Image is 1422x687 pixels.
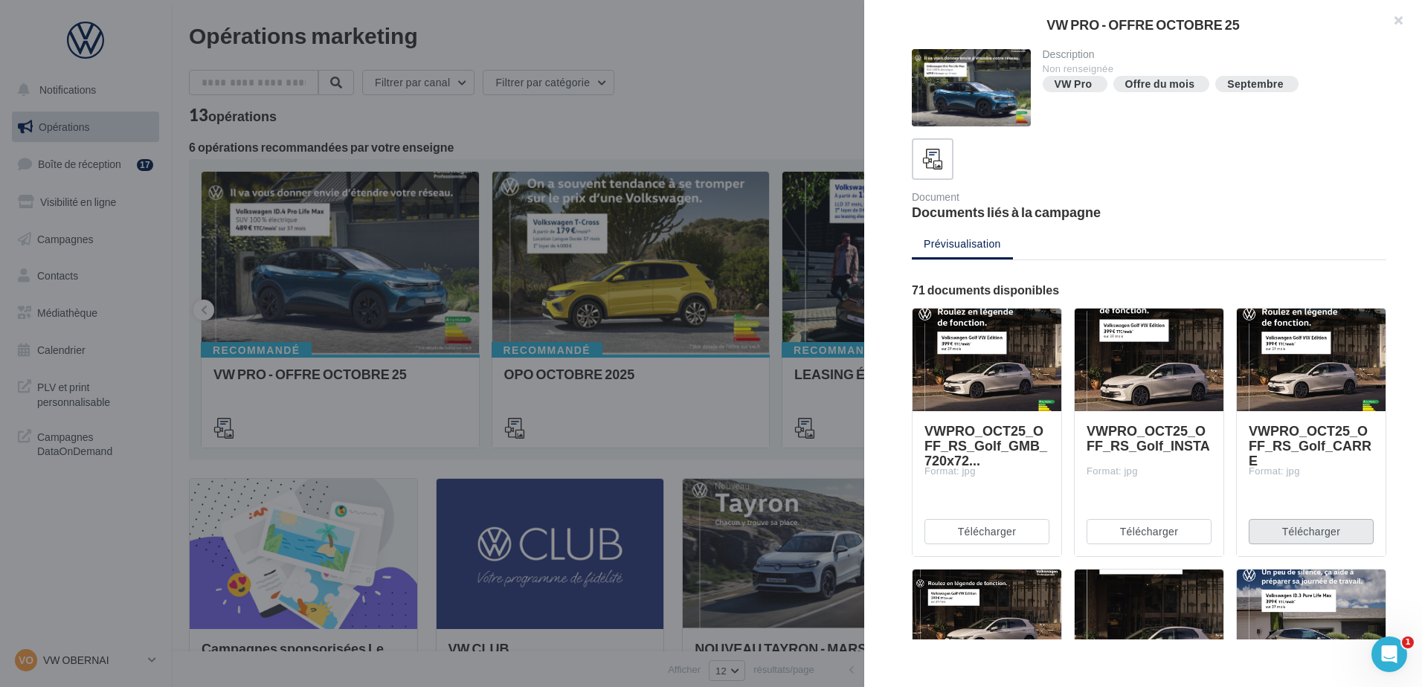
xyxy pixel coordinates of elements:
[1125,79,1195,90] div: Offre du mois
[924,519,1049,544] button: Télécharger
[1087,465,1212,478] div: Format: jpg
[1371,636,1407,672] iframe: Intercom live chat
[924,422,1047,468] span: VWPRO_OCT25_OFF_RS_Golf_GMB_720x72...
[1227,79,1284,90] div: Septembre
[912,192,1143,202] div: Document
[1055,79,1093,90] div: VW Pro
[1249,465,1374,478] div: Format: jpg
[912,284,1386,296] div: 71 documents disponibles
[1249,519,1374,544] button: Télécharger
[1087,422,1210,454] span: VWPRO_OCT25_OFF_RS_Golf_INSTA
[924,465,1049,478] div: Format: jpg
[1402,636,1414,648] span: 1
[888,18,1398,31] div: VW PRO - OFFRE OCTOBRE 25
[1043,49,1375,59] div: Description
[912,205,1143,219] div: Documents liés à la campagne
[1249,422,1371,468] span: VWPRO_OCT25_OFF_RS_Golf_CARRE
[1087,519,1212,544] button: Télécharger
[1043,62,1375,76] div: Non renseignée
